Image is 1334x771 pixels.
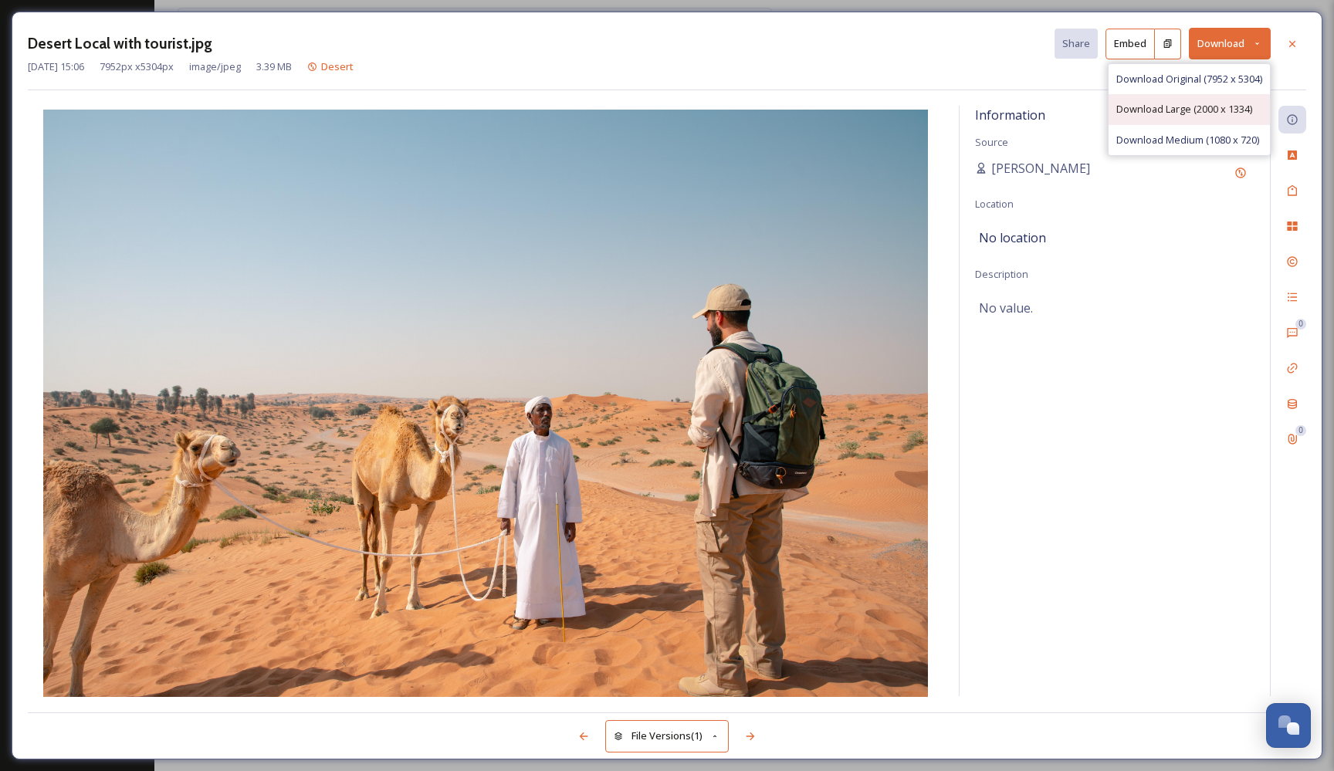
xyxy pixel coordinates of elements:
span: 3.39 MB [256,59,292,74]
span: No location [979,228,1046,247]
span: No value. [979,299,1033,317]
span: Download Medium (1080 x 720) [1116,133,1259,147]
img: F127C86C-C6FD-4024-83DACFEF9D770FBA.jpg [28,110,943,700]
button: Download [1189,28,1271,59]
h3: Desert Local with tourist.jpg [28,32,212,55]
span: Information [975,107,1045,123]
span: Desert [321,59,354,73]
span: Download Original (7952 x 5304) [1116,72,1262,86]
div: 0 [1295,319,1306,330]
button: File Versions(1) [605,720,729,752]
span: Location [975,197,1014,211]
span: 7952 px x 5304 px [100,59,174,74]
div: 0 [1295,425,1306,436]
button: Share [1055,29,1098,59]
span: [DATE] 15:06 [28,59,84,74]
button: Embed [1105,29,1155,59]
span: Source [975,135,1008,149]
span: image/jpeg [189,59,241,74]
button: Open Chat [1266,703,1311,748]
span: Description [975,267,1028,281]
span: Download Large (2000 x 1334) [1116,102,1252,117]
span: [PERSON_NAME] [991,159,1090,178]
